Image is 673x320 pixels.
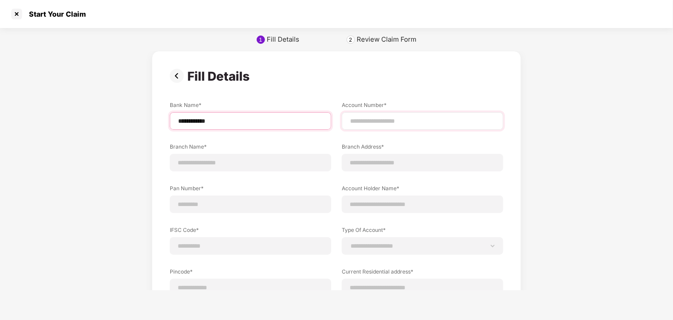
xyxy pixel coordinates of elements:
[349,36,353,43] div: 2
[259,36,263,43] div: 1
[170,268,331,279] label: Pincode*
[342,101,503,112] label: Account Number*
[170,226,331,237] label: IFSC Code*
[170,101,331,112] label: Bank Name*
[187,69,253,84] div: Fill Details
[342,185,503,196] label: Account Holder Name*
[170,185,331,196] label: Pan Number*
[357,35,416,44] div: Review Claim Form
[170,143,331,154] label: Branch Name*
[342,268,503,279] label: Current Residential address*
[170,69,187,83] img: svg+xml;base64,PHN2ZyBpZD0iUHJldi0zMngzMiIgeG1sbnM9Imh0dHA6Ly93d3cudzMub3JnLzIwMDAvc3ZnIiB3aWR0aD...
[267,35,299,44] div: Fill Details
[342,226,503,237] label: Type Of Account*
[342,143,503,154] label: Branch Address*
[24,10,86,18] div: Start Your Claim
